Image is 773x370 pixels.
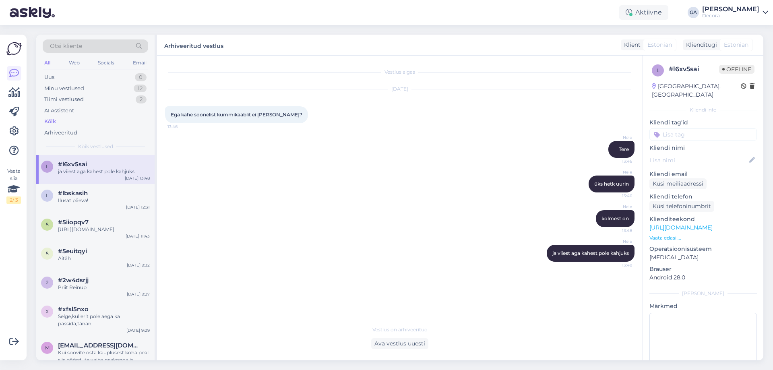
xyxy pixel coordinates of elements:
[58,248,87,255] span: #5euitqyi
[601,215,629,221] span: kolmest on
[165,68,635,76] div: Vestlus algas
[652,82,741,99] div: [GEOGRAPHIC_DATA], [GEOGRAPHIC_DATA]
[657,67,659,73] span: l
[134,85,147,93] div: 12
[602,134,632,141] span: Nele
[58,190,88,197] span: #lbskasih
[6,196,21,204] div: 2 / 3
[125,175,150,181] div: [DATE] 13:48
[602,158,632,164] span: 13:46
[58,306,89,313] span: #xfsl5nxo
[46,192,49,198] span: l
[127,262,150,268] div: [DATE] 9:32
[44,95,84,103] div: Tiimi vestlused
[67,58,81,68] div: Web
[619,146,629,152] span: Tere
[683,41,717,49] div: Klienditugi
[649,178,707,189] div: Küsi meiliaadressi
[58,226,150,233] div: [URL][DOMAIN_NAME]
[649,290,757,297] div: [PERSON_NAME]
[126,327,150,333] div: [DATE] 9:09
[649,245,757,253] p: Operatsioonisüsteem
[46,279,49,285] span: 2
[44,129,77,137] div: Arhiveeritud
[46,250,49,256] span: 5
[647,41,672,49] span: Estonian
[58,168,150,175] div: ja viiest aga kahest pole kahjuks
[552,250,629,256] span: ja viiest aga kahest pole kahjuks
[58,284,150,291] div: Priit Reinup
[131,58,148,68] div: Email
[602,262,632,268] span: 13:48
[688,7,699,18] div: GA
[649,302,757,310] p: Märkmed
[702,12,759,19] div: Decora
[602,169,632,175] span: Nele
[6,167,21,204] div: Vaata siia
[126,204,150,210] div: [DATE] 12:31
[621,41,641,49] div: Klient
[371,338,428,349] div: Ava vestlus uuesti
[6,41,22,56] img: Askly Logo
[164,39,223,50] label: Arhiveeritud vestlus
[46,221,49,227] span: 5
[136,95,147,103] div: 2
[58,277,89,284] span: #2w4dsrjj
[602,227,632,234] span: 13:48
[96,58,116,68] div: Socials
[649,234,757,242] p: Vaata edasi ...
[702,6,759,12] div: [PERSON_NAME]
[46,163,49,169] span: l
[649,118,757,127] p: Kliendi tag'id
[127,291,150,297] div: [DATE] 9:27
[372,326,428,333] span: Vestlus on arhiveeritud
[649,253,757,262] p: [MEDICAL_DATA]
[43,58,52,68] div: All
[167,124,198,130] span: 13:46
[649,170,757,178] p: Kliendi email
[58,219,89,226] span: #5iiopqv7
[649,192,757,201] p: Kliendi telefon
[602,193,632,199] span: 13:46
[50,42,82,50] span: Otsi kliente
[44,85,84,93] div: Minu vestlused
[44,118,56,126] div: Kõik
[171,112,302,118] span: Ega kahe soonelist kummikaablit ei [PERSON_NAME]?
[58,313,150,327] div: Selge,kullerit pole aega ka passida,tänan.
[135,73,147,81] div: 0
[649,144,757,152] p: Kliendi nimi
[44,107,74,115] div: AI Assistent
[649,273,757,282] p: Android 28.0
[45,345,50,351] span: m
[649,106,757,114] div: Kliendi info
[649,128,757,141] input: Lisa tag
[58,342,142,349] span: maritapost@gmail.com
[594,181,629,187] span: üks hetk uurin
[649,265,757,273] p: Brauser
[45,308,49,314] span: x
[126,233,150,239] div: [DATE] 11:43
[650,156,748,165] input: Lisa nimi
[719,65,754,74] span: Offline
[649,201,714,212] div: Küsi telefoninumbrit
[58,197,150,204] div: Ilusat päeva!
[702,6,768,19] a: [PERSON_NAME]Decora
[602,204,632,210] span: Nele
[649,215,757,223] p: Klienditeekond
[165,85,635,93] div: [DATE]
[619,5,668,20] div: Aktiivne
[78,143,113,150] span: Kõik vestlused
[724,41,748,49] span: Estonian
[669,64,719,74] div: # l6xv5sai
[649,224,713,231] a: [URL][DOMAIN_NAME]
[58,255,150,262] div: Aitäh
[44,73,54,81] div: Uus
[602,238,632,244] span: Nele
[58,349,150,364] div: Kui soovite osta kauplusest koha peal siis pöördute vaiba osakonda ja räägite seal ääristuse soovist
[58,161,87,168] span: #l6xv5sai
